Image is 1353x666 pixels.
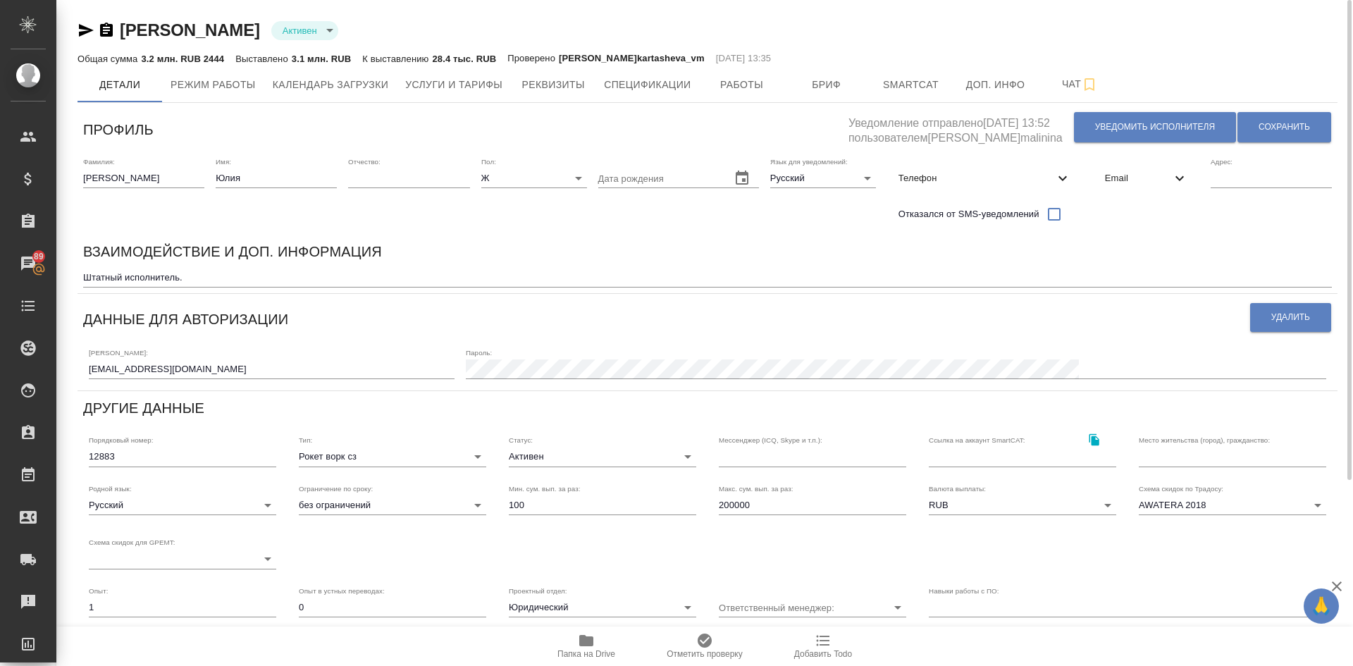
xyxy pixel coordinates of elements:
label: Отчество: [348,158,381,165]
button: Open [678,598,698,617]
label: Место жительства (город), гражданство: [1139,437,1270,444]
label: Схема скидок для GPEMT: [89,539,175,546]
span: Календарь загрузки [273,76,389,94]
div: AWATERA 2018 [1139,495,1326,515]
span: Чат [1046,75,1114,93]
p: Проверено [507,51,559,66]
span: Работы [708,76,776,94]
label: Пароль: [466,349,492,356]
label: Фамилия: [83,158,115,165]
h6: Данные для авторизации [83,308,288,331]
button: Скопировать ссылку для ЯМессенджера [78,22,94,39]
label: Мин. сум. вып. за раз: [509,485,581,492]
span: Режим работы [171,76,256,94]
button: Добавить Todo [764,627,882,666]
label: Язык для уведомлений: [770,158,848,165]
label: Родной язык: [89,485,132,492]
span: 🙏 [1309,591,1333,621]
label: Валюта выплаты: [929,485,986,492]
h6: Взаимодействие и доп. информация [83,240,382,263]
p: 2444 [204,54,224,64]
button: Папка на Drive [527,627,645,666]
button: 🙏 [1304,588,1339,624]
span: Сохранить [1259,121,1310,133]
div: Рокет ворк сз [299,447,486,467]
div: Русский [89,495,276,515]
span: Бриф [793,76,860,94]
button: Скопировать ссылку [98,22,115,39]
span: Телефон [898,171,1054,185]
p: [DATE] 13:35 [716,51,772,66]
p: К выставлению [362,54,432,64]
div: Активен [271,21,338,40]
a: 89 [4,246,53,281]
p: [PERSON_NAME]kartasheva_vm [559,51,705,66]
label: Статус: [509,437,533,444]
p: 3.1 млн. RUB [292,54,351,64]
label: [PERSON_NAME]: [89,349,148,356]
h5: Уведомление отправлено [DATE] 13:52 пользователем [PERSON_NAME]malinina [848,109,1073,146]
label: Навыки работы с ПО: [929,587,999,594]
button: Уведомить исполнителя [1074,112,1236,142]
label: Ссылка на аккаунт SmartCAT: [929,437,1025,444]
label: Макс. сум. вып. за раз: [719,485,793,492]
span: Уведомить исполнителя [1095,121,1215,133]
div: Русский [770,168,876,188]
label: Адрес: [1211,158,1232,165]
svg: Подписаться [1081,76,1098,93]
label: Проектный отдел: [509,587,567,594]
span: Реквизиты [519,76,587,94]
label: Ограничение по сроку: [299,485,373,492]
span: 89 [25,249,52,264]
span: Отказался от SMS-уведомлений [898,207,1039,221]
div: Email [1094,163,1199,194]
span: Email [1105,171,1171,185]
span: Спецификации [604,76,691,94]
span: Услуги и тарифы [405,76,502,94]
button: Отметить проверку [645,627,764,666]
p: Общая сумма [78,54,141,64]
h6: Другие данные [83,397,204,419]
span: Папка на Drive [557,649,615,659]
button: Активен [278,25,321,37]
label: Опыт: [89,587,109,594]
div: RUB [929,495,1116,515]
label: Порядковый номер: [89,437,153,444]
p: 28.4 тыс. RUB [432,54,496,64]
p: 3.2 млн. RUB [141,54,203,64]
span: Удалить [1271,312,1310,323]
span: Отметить проверку [667,649,742,659]
label: Опыт в устных переводах: [299,587,385,594]
a: [PERSON_NAME] [120,20,260,39]
h6: Профиль [83,118,154,141]
div: Активен [509,447,696,467]
span: Добавить Todo [794,649,852,659]
button: Скопировать ссылку [1080,425,1108,454]
span: Smartcat [877,76,945,94]
label: Тип: [299,437,312,444]
button: Сохранить [1237,112,1331,142]
div: без ограничений [299,495,486,515]
span: Доп. инфо [962,76,1030,94]
div: Ж [481,168,587,188]
span: Детали [86,76,154,94]
label: Схема скидок по Традосу: [1139,485,1223,492]
label: Имя: [216,158,231,165]
label: Пол: [481,158,496,165]
div: Телефон [887,163,1082,194]
button: Удалить [1250,303,1331,332]
p: Выставлено [235,54,292,64]
textarea: Штатный исполнитель. [83,272,1332,283]
label: Мессенджер (ICQ, Skype и т.п.): [719,437,822,444]
button: Open [888,598,908,617]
